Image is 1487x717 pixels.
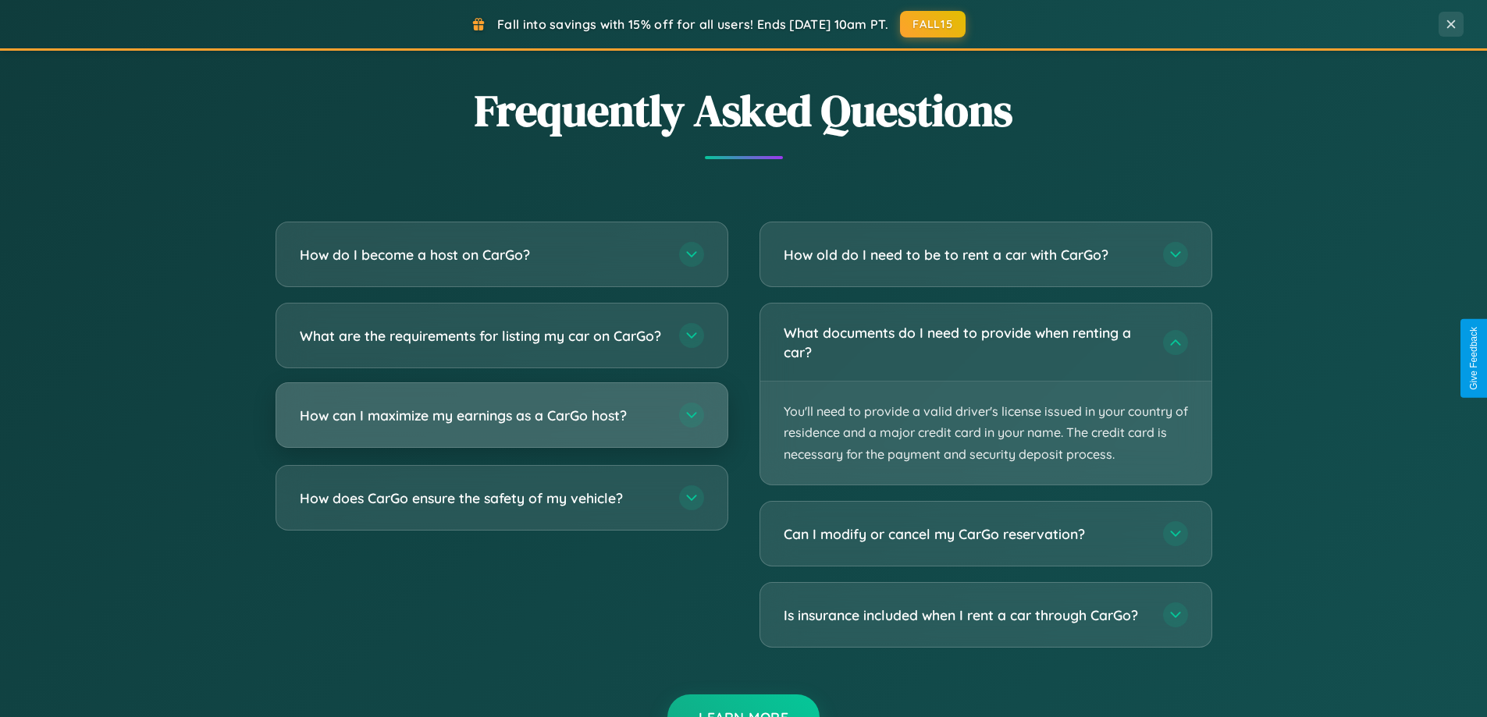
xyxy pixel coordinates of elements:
h3: What documents do I need to provide when renting a car? [784,323,1147,361]
button: FALL15 [900,11,966,37]
h3: What are the requirements for listing my car on CarGo? [300,326,663,346]
p: You'll need to provide a valid driver's license issued in your country of residence and a major c... [760,382,1211,485]
h3: Is insurance included when I rent a car through CarGo? [784,605,1147,625]
div: Give Feedback [1468,327,1479,390]
h3: How do I become a host on CarGo? [300,245,663,264]
h3: How can I maximize my earnings as a CarGo host? [300,406,663,425]
h3: How old do I need to be to rent a car with CarGo? [784,245,1147,264]
h3: How does CarGo ensure the safety of my vehicle? [300,488,663,508]
span: Fall into savings with 15% off for all users! Ends [DATE] 10am PT. [497,16,888,32]
h3: Can I modify or cancel my CarGo reservation? [784,524,1147,544]
h2: Frequently Asked Questions [276,80,1212,140]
